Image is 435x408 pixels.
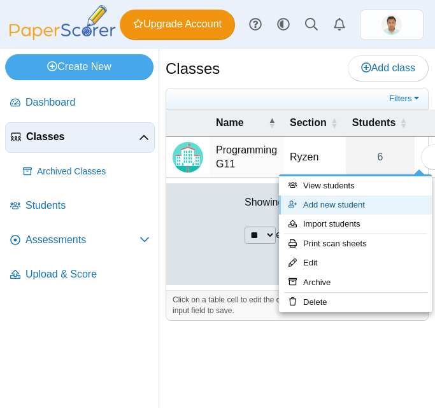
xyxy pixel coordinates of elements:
[216,117,244,128] span: Name
[166,183,428,222] div: Showing 1 to 1 of 1 entry
[25,233,139,247] span: Assessments
[5,5,120,40] img: PaperScorer
[279,195,432,215] a: Add new student
[166,58,220,80] h1: Classes
[210,137,283,178] td: Programming G11
[18,157,155,187] a: Archived Classes
[173,142,203,172] img: Locally created class
[276,229,350,240] label: entries per page
[279,215,432,234] a: Import students
[5,225,155,256] a: Assessments
[331,109,338,136] span: Section : Activate to sort
[279,273,432,292] a: Archive
[25,267,150,281] span: Upload & Score
[382,15,402,35] img: ps.qM1w65xjLpOGVUdR
[5,54,153,80] a: Create New
[279,293,432,312] a: Delete
[348,55,429,81] a: Add class
[5,191,155,222] a: Students
[361,62,415,73] span: Add class
[5,260,155,290] a: Upload & Score
[5,88,155,118] a: Dashboard
[325,11,353,39] a: Alerts
[25,95,150,109] span: Dashboard
[37,165,150,178] span: Archived Classes
[25,199,150,213] span: Students
[279,176,432,195] a: View students
[133,17,222,31] span: Upgrade Account
[120,10,235,40] a: Upgrade Account
[5,31,120,42] a: PaperScorer
[386,92,425,105] a: Filters
[346,137,415,178] a: 6
[166,290,428,320] div: Click on a table cell to edit the data inline. Hit enter or click out of the input field to save.
[268,109,276,136] span: Name : Activate to invert sorting
[279,234,432,253] a: Print scan sheets
[26,130,139,144] span: Classes
[174,257,420,278] nav: pagination
[360,10,424,40] a: ps.qM1w65xjLpOGVUdR
[352,117,396,128] span: Students
[283,137,346,178] td: Ryzen
[5,122,155,153] a: Classes
[279,253,432,272] a: Edit
[382,15,402,35] span: adonis maynard pilongo
[399,109,407,136] span: Students : Activate to sort
[290,117,327,128] span: Section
